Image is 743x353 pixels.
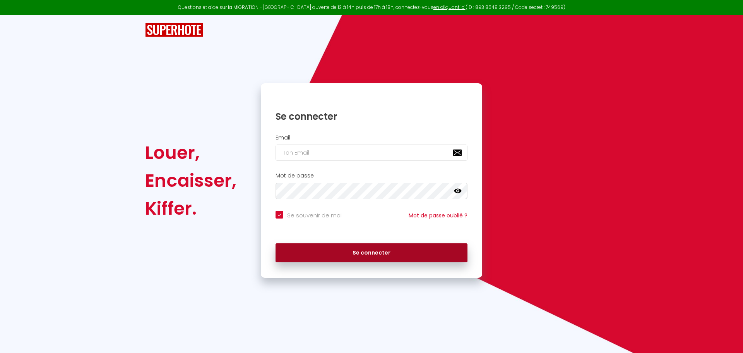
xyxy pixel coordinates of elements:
button: Se connecter [276,243,467,263]
div: Encaisser, [145,167,236,195]
img: SuperHote logo [145,23,203,37]
a: en cliquant ici [433,4,466,10]
div: Louer, [145,139,236,167]
input: Ton Email [276,145,467,161]
a: Mot de passe oublié ? [409,212,467,219]
div: Kiffer. [145,195,236,222]
h2: Mot de passe [276,172,467,179]
h1: Se connecter [276,110,467,122]
h2: Email [276,134,467,141]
